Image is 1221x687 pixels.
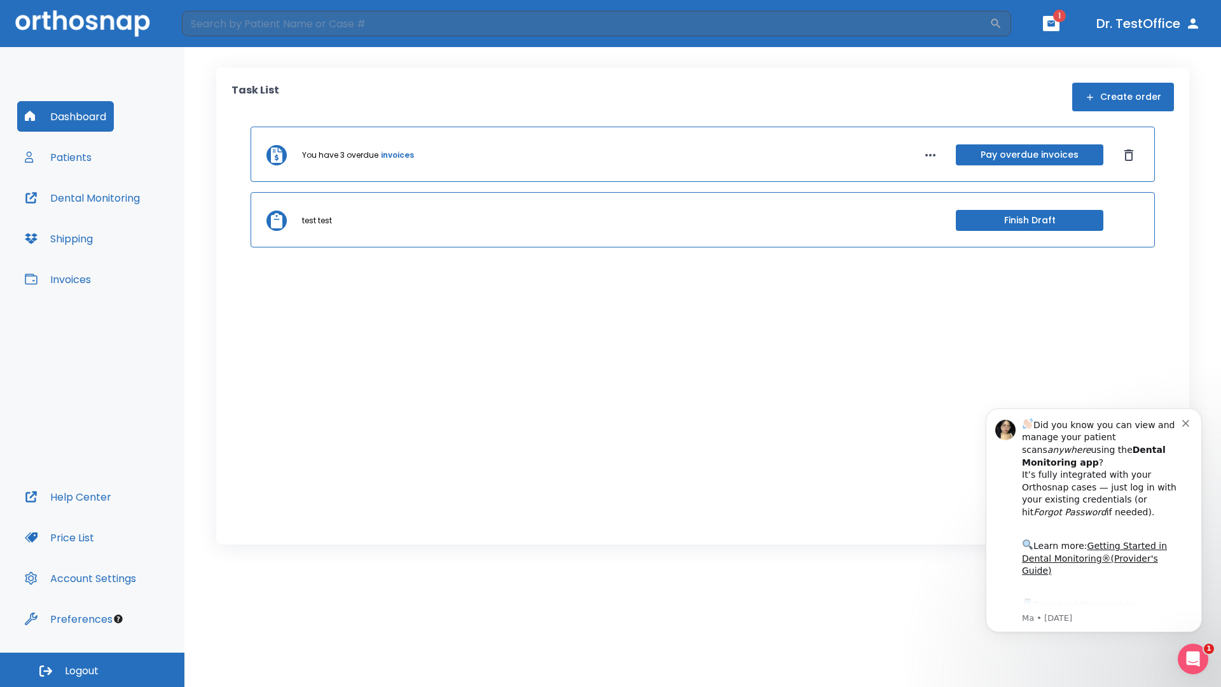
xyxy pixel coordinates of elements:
[1119,145,1139,165] button: Dismiss
[17,604,120,634] button: Preferences
[182,11,990,36] input: Search by Patient Name or Case #
[17,482,119,512] button: Help Center
[15,10,150,36] img: Orthosnap
[65,664,99,678] span: Logout
[1204,644,1214,654] span: 1
[302,215,332,226] p: test test
[956,144,1103,165] button: Pay overdue invoices
[302,149,378,161] p: You have 3 overdue
[17,264,99,295] button: Invoices
[231,83,279,111] p: Task List
[1053,10,1066,22] span: 1
[1072,83,1174,111] button: Create order
[17,563,144,593] button: Account Settings
[17,101,114,132] button: Dashboard
[956,210,1103,231] button: Finish Draft
[113,613,124,625] div: Tooltip anchor
[967,392,1221,681] iframe: Intercom notifications message
[17,522,102,553] button: Price List
[17,183,148,213] button: Dental Monitoring
[1091,12,1206,35] button: Dr. TestOffice
[1178,644,1208,674] iframe: Intercom live chat
[17,142,99,172] button: Patients
[381,149,414,161] a: invoices
[17,223,100,254] button: Shipping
